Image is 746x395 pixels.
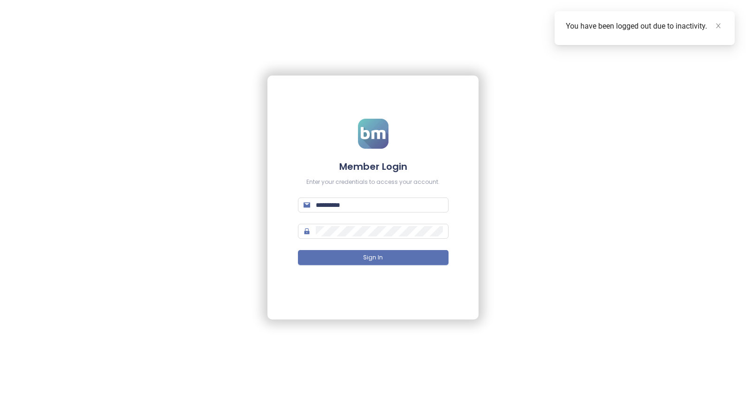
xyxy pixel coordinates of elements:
[304,228,310,235] span: lock
[304,202,310,208] span: mail
[566,21,723,32] div: You have been logged out due to inactivity.
[363,253,383,262] span: Sign In
[298,160,449,173] h4: Member Login
[298,178,449,187] div: Enter your credentials to access your account.
[715,23,722,29] span: close
[298,250,449,265] button: Sign In
[358,119,388,149] img: logo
